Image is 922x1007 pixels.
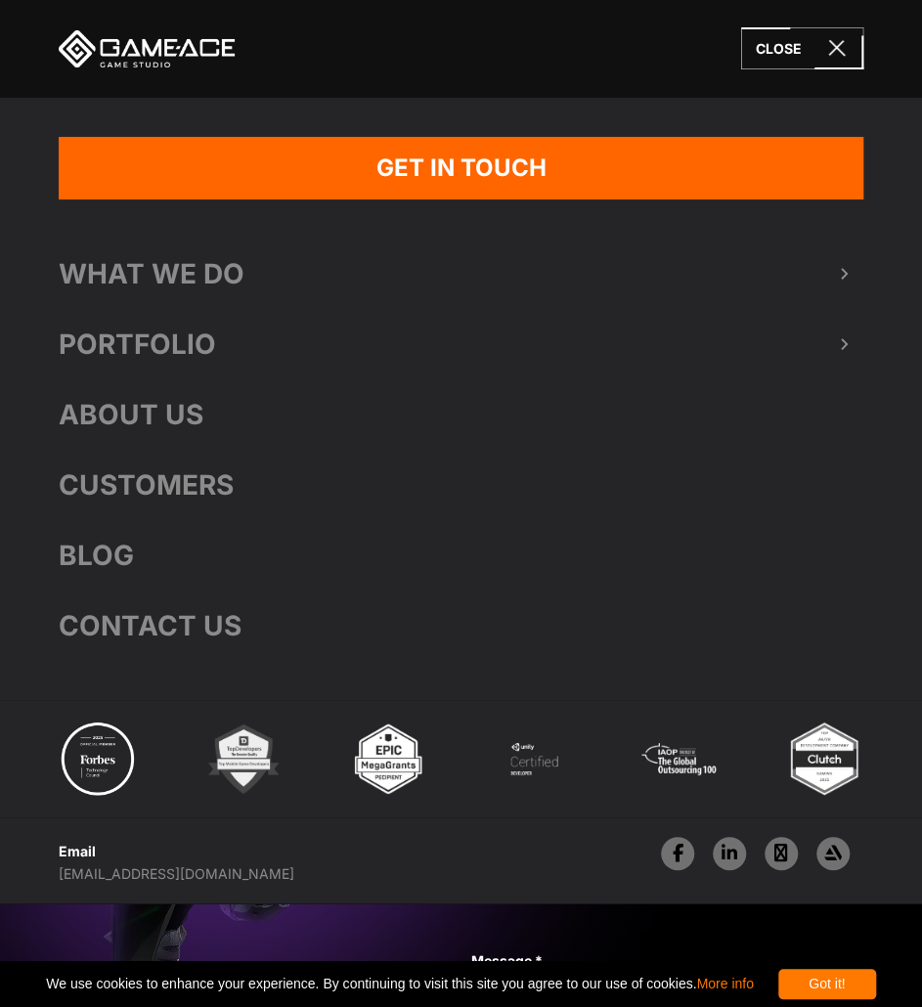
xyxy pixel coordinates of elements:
a: More info [696,976,753,991]
img: Technology council badge program ace 2025 game ace [59,720,137,798]
a: Get In Touch [59,137,863,199]
a: Customers [59,450,863,520]
strong: Email [59,843,96,859]
img: Top ar vr development company gaming 2025 game ace [785,720,863,798]
a: About Us [59,379,863,450]
a: Blog [59,520,863,591]
div: Got it! [778,969,876,999]
a: What we do [59,239,863,309]
a: Contact us [59,591,863,661]
img: 4 [495,720,573,798]
label: Message * [471,949,543,972]
a: [EMAIL_ADDRESS][DOMAIN_NAME] [59,863,294,910]
span: We use cookies to enhance your experience. By continuing to visit this site you agree to our use ... [46,969,753,999]
img: 3 [349,720,427,798]
img: 2 [204,720,283,798]
img: 5 [639,720,718,798]
a: Portfolio [59,309,863,379]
